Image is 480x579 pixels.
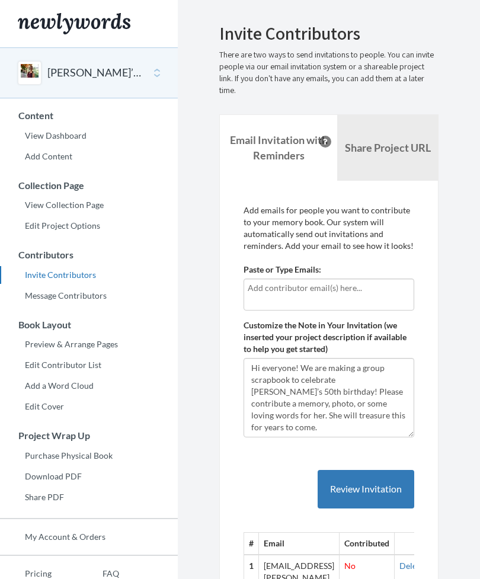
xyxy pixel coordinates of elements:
[244,532,259,554] th: #
[230,133,328,162] strong: Email Invitation with Reminders
[244,358,414,437] textarea: Hi everyone! We are making a group scrapbook to celebrate [PERSON_NAME]’s 50th birthday! Please c...
[1,319,178,330] h3: Book Layout
[399,561,424,571] a: Delete
[47,65,143,81] button: [PERSON_NAME]’s 50th Birthday
[259,532,340,554] th: Email
[340,532,395,554] th: Contributed
[318,470,414,508] button: Review Invitation
[1,249,178,260] h3: Contributors
[219,24,439,43] h2: Invite Contributors
[219,49,439,97] p: There are two ways to send invitations to people. You can invite people via our email invitation ...
[344,561,356,571] span: No
[244,204,414,252] p: Add emails for people you want to contribute to your memory book. Our system will automatically s...
[1,110,178,121] h3: Content
[244,319,414,355] label: Customize the Note in Your Invitation (we inserted your project description if available to help ...
[1,180,178,191] h3: Collection Page
[244,264,321,276] label: Paste or Type Emails:
[1,430,178,441] h3: Project Wrap Up
[345,141,431,154] b: Share Project URL
[18,13,130,34] img: Newlywords logo
[248,281,410,295] input: Add contributor email(s) here...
